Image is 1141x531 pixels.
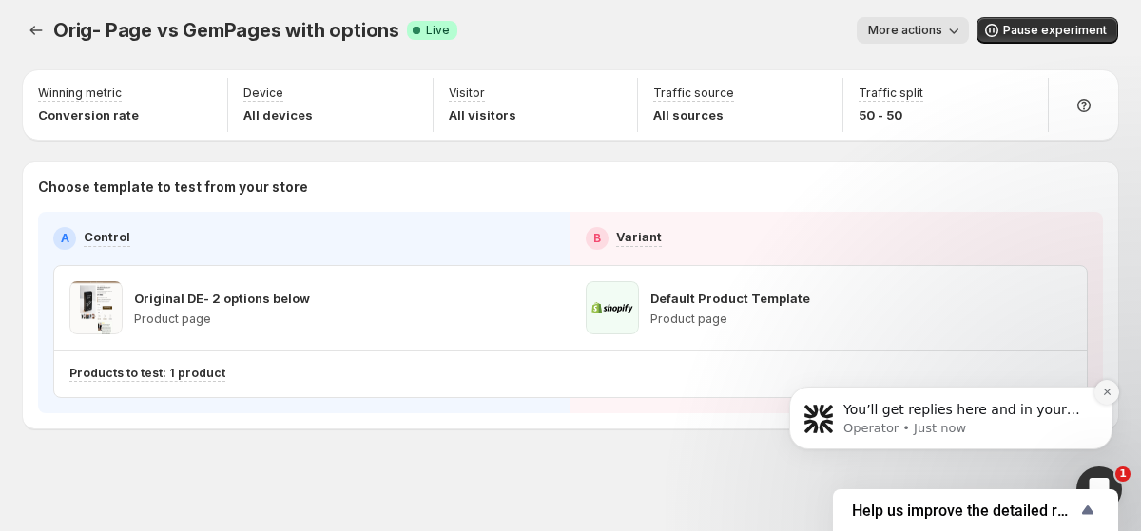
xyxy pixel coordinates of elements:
p: Device [243,85,283,101]
button: Start recording [121,386,136,401]
span: 1 [1115,466,1131,482]
img: Profile image for Operator [43,137,73,167]
p: You’ll get replies here and in your email: ✉️ [EMAIL_ADDRESS][DOMAIN_NAME] Our usual reply time 🕒... [83,134,328,153]
p: Original DE- 2 options below [134,289,310,308]
img: Original DE- 2 options below [69,281,123,334]
button: Send a message… [326,378,357,408]
div: Close [334,8,368,42]
p: All sources [653,105,734,124]
button: More actions [857,17,969,44]
div: message notification from Operator, Just now. You’ll get replies here and in your email: ✉️ howar... [29,120,352,182]
div: Hi. I activated one experiment [DATE]. I dont seem to understand how often pages switch? Once a d... [68,243,365,378]
span: Help us improve the detailed report for A/B campaigns [852,502,1076,520]
p: All devices [243,105,313,124]
button: Dismiss notification [334,113,358,138]
button: Gif picker [60,386,75,401]
button: Emoji picker [29,386,45,401]
button: Show survey - Help us improve the detailed report for A/B campaigns [852,499,1099,522]
span: Pause experiment [1003,23,1107,38]
p: Conversion rate [38,105,139,124]
span: Live [426,23,450,38]
iframe: Intercom notifications message [761,267,1141,480]
button: go back [12,8,48,44]
p: Products to test: 1 product [69,366,225,381]
p: 50 - 50 [859,105,923,124]
div: Handy tips: Sharing your issue screenshots and page links helps us troubleshoot your issue faster [58,154,345,208]
span: More actions [868,23,942,38]
button: Upload attachment [90,386,106,401]
p: Variant [616,227,662,246]
h2: B [593,231,601,246]
p: Control [84,227,130,246]
button: Pause experiment [977,17,1118,44]
img: Profile image for Operator [54,10,85,41]
p: Visitor [449,85,485,101]
p: Default Product Template [650,289,810,308]
textarea: Message… [16,346,364,378]
h2: A [61,231,69,246]
div: Hi. I activated one experiment [DATE]. I dont seem to understand how often pages switch? Once a d... [84,255,350,367]
p: Traffic split [859,85,923,101]
p: Message from Operator, sent Just now [83,153,328,170]
button: Home [298,8,334,44]
div: Lana says… [15,243,365,393]
p: Winning metric [38,85,122,101]
p: All visitors [449,105,516,124]
button: Experiments [23,17,49,44]
img: Default Product Template [586,281,639,334]
iframe: Intercom live chat [1076,466,1122,512]
p: Product page [650,312,810,327]
h1: Operator [92,9,160,24]
p: The team can also help [92,24,237,43]
p: Traffic source [653,85,734,101]
span: Orig- Page vs GemPages with options [53,19,399,42]
p: Product page [134,312,310,327]
p: Choose template to test from your store [38,178,1103,197]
